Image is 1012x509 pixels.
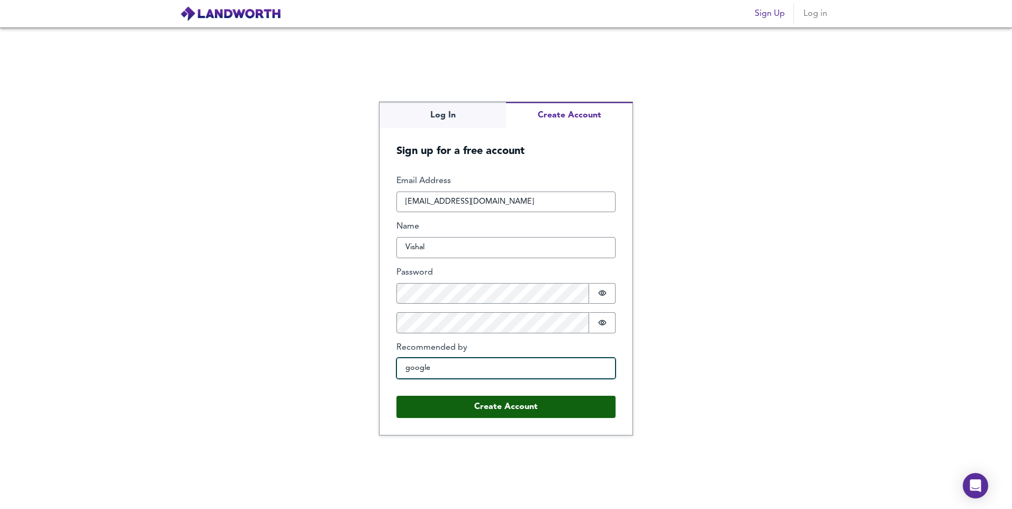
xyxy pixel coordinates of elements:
[396,175,616,187] label: Email Address
[379,128,632,158] h5: Sign up for a free account
[180,6,281,22] img: logo
[798,3,832,24] button: Log in
[396,221,616,233] label: Name
[396,192,616,213] input: How can we reach you?
[396,267,616,279] label: Password
[751,3,789,24] button: Sign Up
[802,6,828,21] span: Log in
[379,102,506,128] button: Log In
[506,102,632,128] button: Create Account
[396,237,616,258] input: What should we call you?
[396,396,616,418] button: Create Account
[396,358,616,379] input: How did you hear of Landworth?
[589,312,616,333] button: Show password
[396,342,616,354] label: Recommended by
[755,6,785,21] span: Sign Up
[963,473,988,498] div: Open Intercom Messenger
[589,283,616,304] button: Show password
